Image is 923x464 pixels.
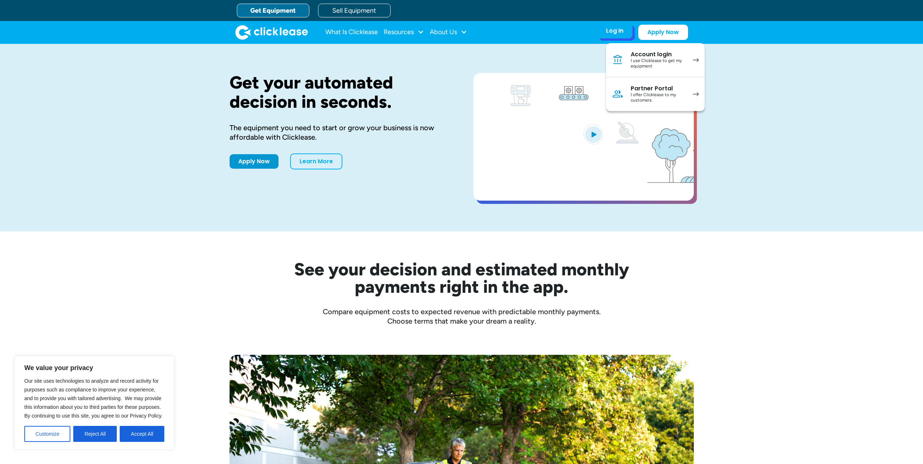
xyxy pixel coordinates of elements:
[631,92,685,103] div: I offer Clicklease to my customers.
[631,85,685,92] div: Partner Portal
[230,123,450,142] div: The equipment you need to start or grow your business is now affordable with Clicklease.
[325,25,378,40] a: What Is Clicklease
[612,54,623,66] img: Bank icon
[631,58,685,69] div: I use Clicklease to get my equipment
[120,426,164,442] button: Accept All
[693,58,699,62] img: arrow
[73,426,117,442] button: Reject All
[230,154,279,169] a: Apply Now
[230,307,694,326] div: Compare equipment costs to expected revenue with predictable monthly payments. Choose terms that ...
[631,51,685,58] div: Account login
[24,378,162,419] span: Our site uses technologies to analyze and record activity for purposes such as compliance to impr...
[24,426,70,442] button: Customize
[606,27,623,34] div: Log In
[237,4,309,17] a: Get Equipment
[230,73,450,111] h1: Get your automated decision in seconds.
[24,364,164,372] p: We value your privacy
[638,25,688,40] a: Apply Now
[430,25,467,40] div: About Us
[606,77,705,111] a: Partner PortalI offer Clicklease to my customers.
[290,153,342,169] a: Learn More
[235,25,308,40] img: Clicklease logo
[15,356,174,449] div: We value your privacy
[693,92,699,96] img: arrow
[606,43,705,77] a: Account loginI use Clicklease to get my equipment
[235,25,308,40] a: home
[606,43,705,111] nav: Log In
[473,73,694,201] a: open lightbox
[318,4,391,17] a: Sell Equipment
[584,124,603,144] img: Blue play button logo on a light blue circular background
[612,88,623,100] img: Person icon
[384,25,424,40] div: Resources
[259,260,665,295] h2: See your decision and estimated monthly payments right in the app.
